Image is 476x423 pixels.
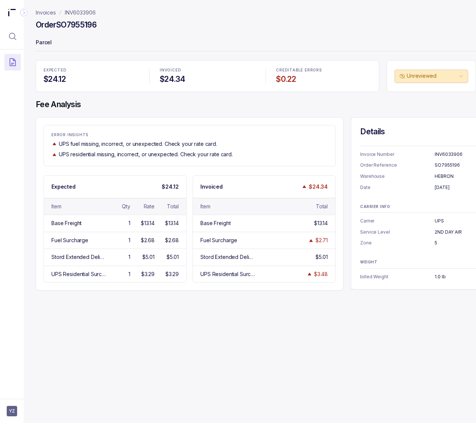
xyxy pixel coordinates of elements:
div: Collapse Icon [19,8,28,17]
div: Item [51,203,61,210]
p: Service Level [360,228,435,236]
div: UPS Residential Surcharge [51,270,106,278]
div: Total [316,203,328,210]
div: Total [167,203,179,210]
h4: $24.34 [160,74,255,84]
p: Date [360,184,435,191]
div: Base Freight [51,219,82,227]
div: $3.29 [165,270,179,278]
div: $3.29 [141,270,155,278]
img: trend image [51,152,57,157]
div: Stord Extended Delivery Area Surcharge [200,253,255,261]
div: $13.14 [165,219,179,227]
p: Unreviewed [407,72,457,80]
p: Carrier [360,217,435,225]
p: $24.12 [162,183,179,190]
p: Invoiced [200,183,223,190]
p: EXPECTED [44,68,139,73]
div: Fuel Surcharge [200,237,237,244]
div: 1 [128,219,130,227]
div: $5.01 [315,253,328,261]
p: Order Reference [360,161,435,169]
div: $3.48 [314,270,328,278]
p: Zone [360,239,435,247]
p: Warehouse [360,173,435,180]
button: User initials [7,406,17,416]
h4: $0.22 [276,74,371,84]
p: CREDITABLE ERRORS [276,68,371,73]
div: $13.14 [141,219,155,227]
div: 1 [128,253,130,261]
div: Rate [144,203,155,210]
h4: Fee Analysis [36,99,476,110]
div: UPS Residential Surcharge [200,270,255,278]
button: Menu Icon Button DocumentTextIcon [4,54,21,70]
p: Parcel [36,36,476,51]
img: trend image [51,141,57,147]
button: Menu Icon Button MagnifyingGlassIcon [4,28,21,45]
nav: breadcrumb [36,9,96,16]
p: billed Weight [360,273,435,281]
div: 1 [128,237,130,244]
div: Base Freight [200,219,231,227]
p: UPS residential missing, incorrect, or unexpected. Check your rate card. [59,151,233,158]
div: $2.68 [141,237,155,244]
div: Fuel Surcharge [51,237,88,244]
a: Invoices [36,9,56,16]
div: $2.71 [315,237,328,244]
div: 1 [128,270,130,278]
p: Expected [51,183,76,190]
div: Stord Extended Delivery Area Surcharge [51,253,106,261]
p: Invoice Number [360,151,435,158]
a: INV6033906 [65,9,96,16]
h4: $24.12 [44,74,139,84]
p: $24.34 [309,183,328,190]
div: $5.01 [142,253,155,261]
p: ERROR INSIGHTS [51,133,328,137]
p: UPS fuel missing, incorrect, or unexpected. Check your rate card. [59,140,217,148]
button: Unreviewed [394,70,468,83]
div: $2.68 [165,237,179,244]
img: trend image [301,184,307,189]
p: INVOICED [160,68,255,73]
h4: Order SO7955196 [36,20,96,30]
img: trend image [308,238,314,243]
div: $5.01 [166,253,179,261]
div: Item [200,203,210,210]
img: trend image [307,271,312,277]
div: $13.14 [314,219,328,227]
div: Qty [122,203,130,210]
